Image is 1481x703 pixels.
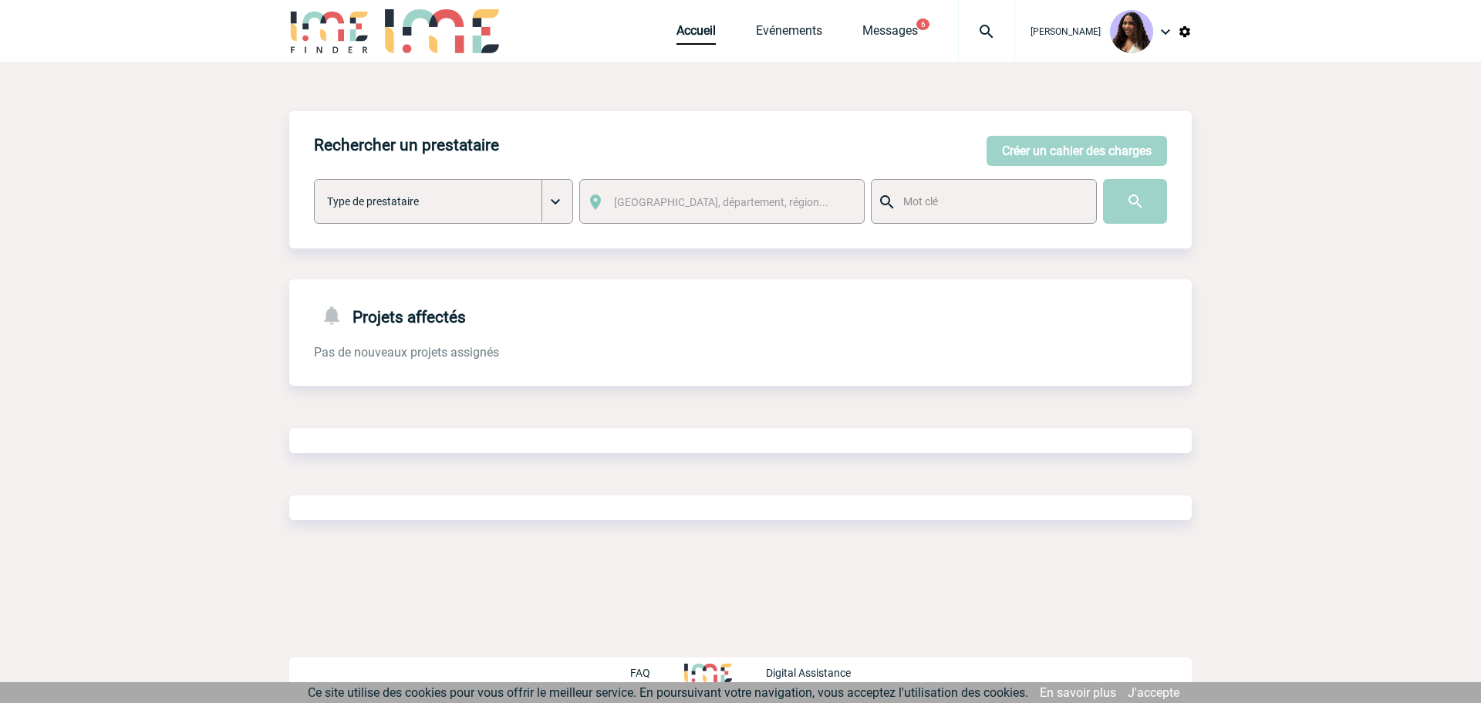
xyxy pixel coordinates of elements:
[1040,685,1116,700] a: En savoir plus
[630,667,650,679] p: FAQ
[1031,26,1101,37] span: [PERSON_NAME]
[676,23,716,45] a: Accueil
[614,196,828,208] span: [GEOGRAPHIC_DATA], département, région...
[308,685,1028,700] span: Ce site utilise des cookies pour vous offrir le meilleur service. En poursuivant votre navigation...
[314,345,499,360] span: Pas de nouveaux projets assignés
[862,23,918,45] a: Messages
[630,664,684,679] a: FAQ
[916,19,929,30] button: 6
[1103,179,1167,224] input: Submit
[320,304,353,326] img: notifications-24-px-g.png
[1128,685,1179,700] a: J'accepte
[289,9,369,53] img: IME-Finder
[684,664,732,682] img: http://www.idealmeetingsevents.fr/
[766,667,851,679] p: Digital Assistance
[314,136,499,154] h4: Rechercher un prestataire
[314,304,466,326] h4: Projets affectés
[899,191,1082,211] input: Mot clé
[1110,10,1153,53] img: 131234-0.jpg
[756,23,822,45] a: Evénements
